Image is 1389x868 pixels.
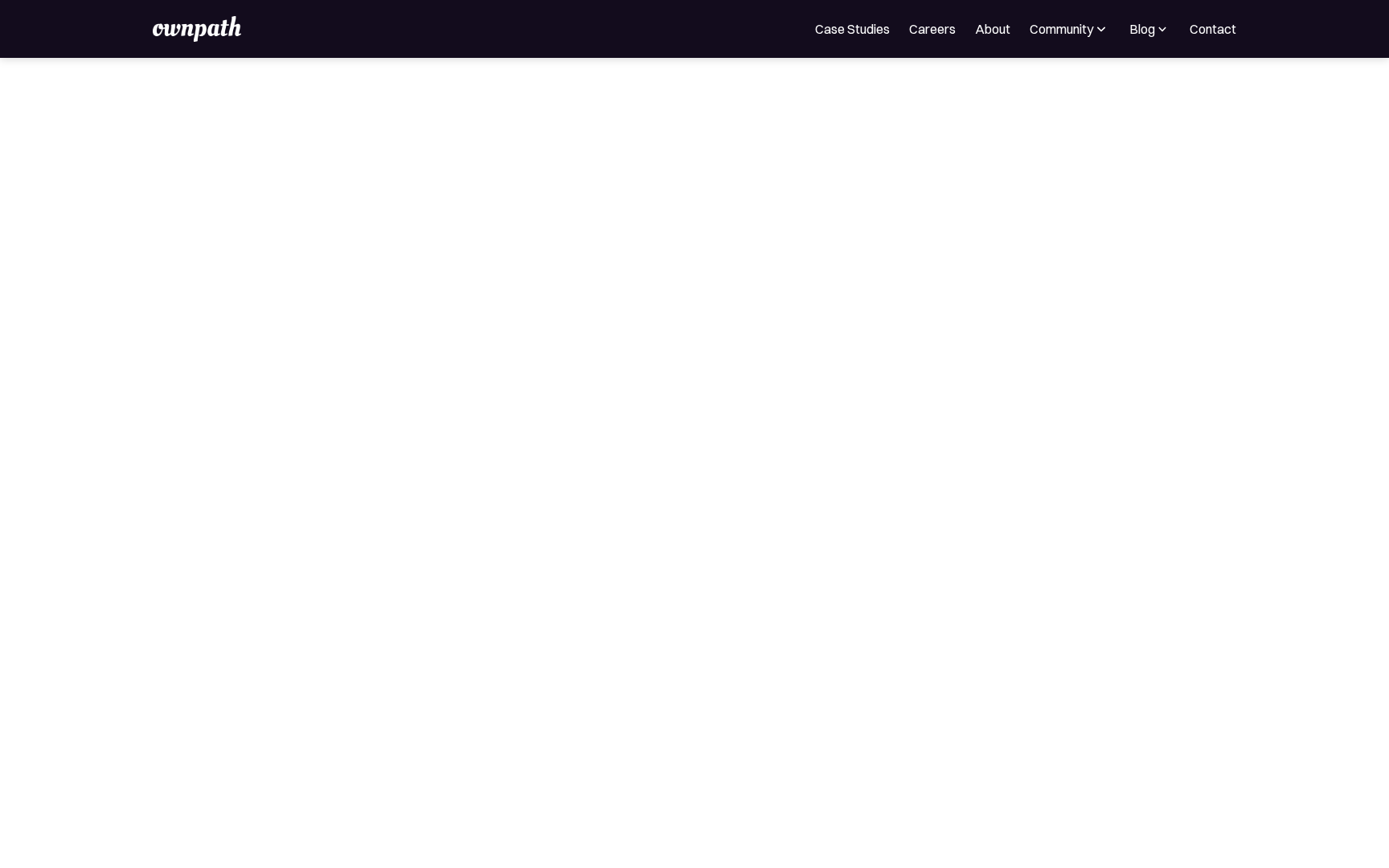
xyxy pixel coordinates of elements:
[815,19,890,39] a: Case Studies
[1129,19,1170,39] div: Blog
[975,19,1010,39] a: About
[1030,19,1093,39] div: Community
[1129,19,1155,39] div: Blog
[1190,19,1236,39] a: Contact
[909,19,956,39] a: Careers
[1030,19,1109,39] div: Community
